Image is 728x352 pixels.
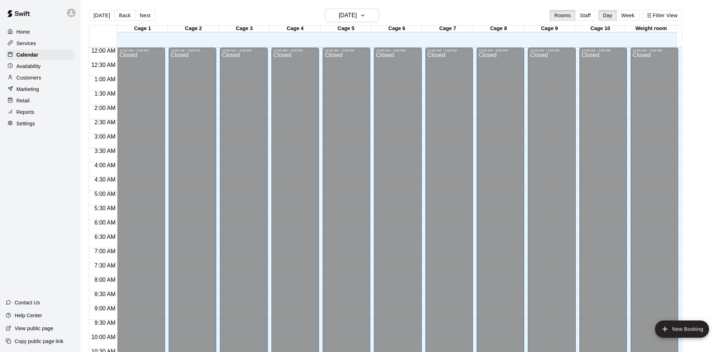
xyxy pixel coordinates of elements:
p: Settings [16,120,35,127]
span: 7:00 AM [93,248,117,254]
span: 5:30 AM [93,205,117,211]
p: Reports [16,109,34,116]
button: add [655,320,709,338]
div: Cage 2 [168,25,219,32]
div: 12:00 AM – 3:00 PM [325,49,368,52]
span: 8:00 AM [93,277,117,283]
div: Cage 10 [575,25,626,32]
div: Weight room [626,25,676,32]
p: View public page [15,325,53,332]
span: 5:00 AM [93,191,117,197]
span: 1:30 AM [93,91,117,97]
p: Home [16,28,30,35]
button: Week [617,10,639,21]
p: Availability [16,63,41,70]
button: Staff [575,10,596,21]
span: 1:00 AM [93,76,117,82]
span: 10:00 AM [90,334,117,340]
a: Home [6,26,75,37]
h6: [DATE] [339,10,357,20]
div: 12:00 AM – 3:00 PM [222,49,265,52]
button: Rooms [550,10,575,21]
span: 4:30 AM [93,177,117,183]
span: 9:00 AM [93,305,117,312]
div: 12:00 AM – 3:00 PM [428,49,471,52]
div: Cage 9 [524,25,575,32]
span: 6:30 AM [93,234,117,240]
span: 2:30 AM [93,119,117,125]
a: Retail [6,95,75,106]
div: 12:00 AM – 3:00 PM [274,49,317,52]
a: Services [6,38,75,49]
a: Reports [6,107,75,117]
span: 8:30 AM [93,291,117,297]
div: 12:00 AM – 3:00 PM [479,49,522,52]
span: 3:00 AM [93,134,117,140]
p: Services [16,40,36,47]
p: Calendar [16,51,38,58]
p: Customers [16,74,41,81]
div: 12:00 AM – 3:00 PM [171,49,214,52]
p: Marketing [16,86,39,93]
p: Retail [16,97,30,104]
span: 4:00 AM [93,162,117,168]
div: 12:00 AM – 3:00 PM [633,49,676,52]
p: Contact Us [15,299,40,306]
button: [DATE] [89,10,115,21]
a: Marketing [6,84,75,95]
div: Cage 5 [320,25,371,32]
p: Help Center [15,312,42,319]
p: Copy public page link [15,338,63,345]
span: 3:30 AM [93,148,117,154]
span: 7:30 AM [93,262,117,269]
span: 12:00 AM [90,48,117,54]
div: 12:00 AM – 3:00 PM [530,49,573,52]
button: Day [598,10,617,21]
div: Cage 6 [371,25,422,32]
button: Back [114,10,135,21]
div: Cage 3 [219,25,270,32]
button: [DATE] [325,9,379,22]
span: 6:00 AM [93,220,117,226]
a: Calendar [6,49,75,60]
div: Cage 1 [117,25,168,32]
a: Customers [6,72,75,83]
a: Settings [6,118,75,129]
span: 12:30 AM [90,62,117,68]
div: Cage 8 [473,25,524,32]
button: Next [135,10,155,21]
div: 12:00 AM – 3:00 PM [582,49,625,52]
div: 12:00 AM – 3:00 PM [119,49,163,52]
div: Cage 7 [422,25,473,32]
button: Filter View [642,10,682,21]
span: 9:30 AM [93,320,117,326]
span: 2:00 AM [93,105,117,111]
div: 12:00 AM – 3:00 PM [376,49,419,52]
a: Availability [6,61,75,72]
div: Cage 4 [270,25,320,32]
